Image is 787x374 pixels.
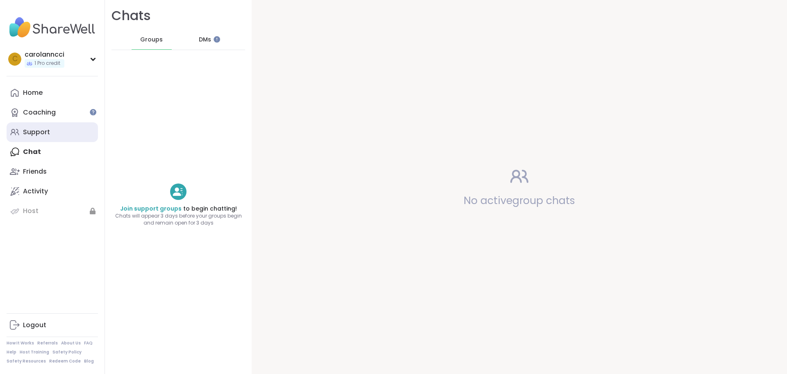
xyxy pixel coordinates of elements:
a: Coaching [7,103,98,122]
a: About Us [61,340,81,346]
img: ShareWell Nav Logo [7,13,98,42]
div: Host [23,207,39,216]
a: Referrals [37,340,58,346]
a: Redeem Code [49,358,81,364]
span: DMs [199,36,211,44]
span: Groups [140,36,163,44]
a: How It Works [7,340,34,346]
a: Help [7,349,16,355]
div: Coaching [23,108,56,117]
a: Home [7,83,98,103]
div: Home [23,88,43,97]
span: c [12,54,18,64]
span: Chats will appear 3 days before your groups begin and remain open for 3 days [105,213,252,227]
h1: Chats [111,7,151,25]
iframe: Spotlight [214,36,220,43]
div: Support [23,128,50,137]
a: Host Training [20,349,49,355]
a: Friends [7,162,98,181]
a: Host [7,201,98,221]
a: Blog [84,358,94,364]
a: Logout [7,315,98,335]
a: Activity [7,181,98,201]
div: Activity [23,187,48,196]
span: No active group chats [464,193,575,208]
div: carolanncci [25,50,64,59]
a: Support [7,122,98,142]
div: Friends [23,167,47,176]
a: FAQ [84,340,93,346]
span: 1 Pro credit [34,60,60,67]
a: Join support groups [120,204,182,213]
h4: to begin chatting! [105,205,252,213]
a: Safety Resources [7,358,46,364]
a: Safety Policy [52,349,82,355]
iframe: Spotlight [90,109,96,115]
div: Logout [23,321,46,330]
